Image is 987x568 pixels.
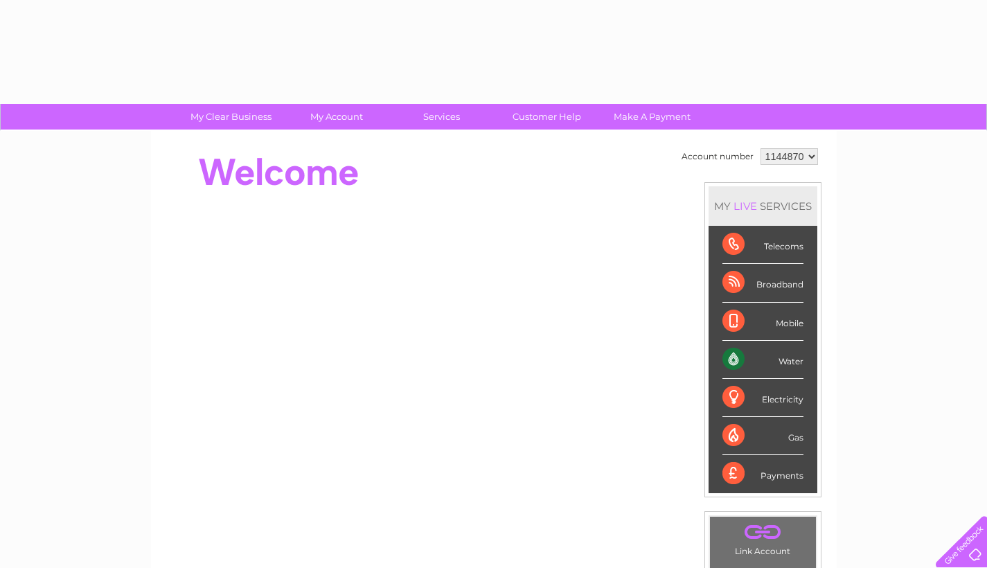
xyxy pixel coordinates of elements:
[722,455,803,492] div: Payments
[722,379,803,417] div: Electricity
[722,264,803,302] div: Broadband
[722,341,803,379] div: Water
[279,104,393,130] a: My Account
[722,303,803,341] div: Mobile
[709,516,817,560] td: Link Account
[678,145,757,168] td: Account number
[595,104,709,130] a: Make A Payment
[731,199,760,213] div: LIVE
[709,186,817,226] div: MY SERVICES
[713,520,812,544] a: .
[490,104,604,130] a: Customer Help
[722,226,803,264] div: Telecoms
[174,104,288,130] a: My Clear Business
[384,104,499,130] a: Services
[722,417,803,455] div: Gas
